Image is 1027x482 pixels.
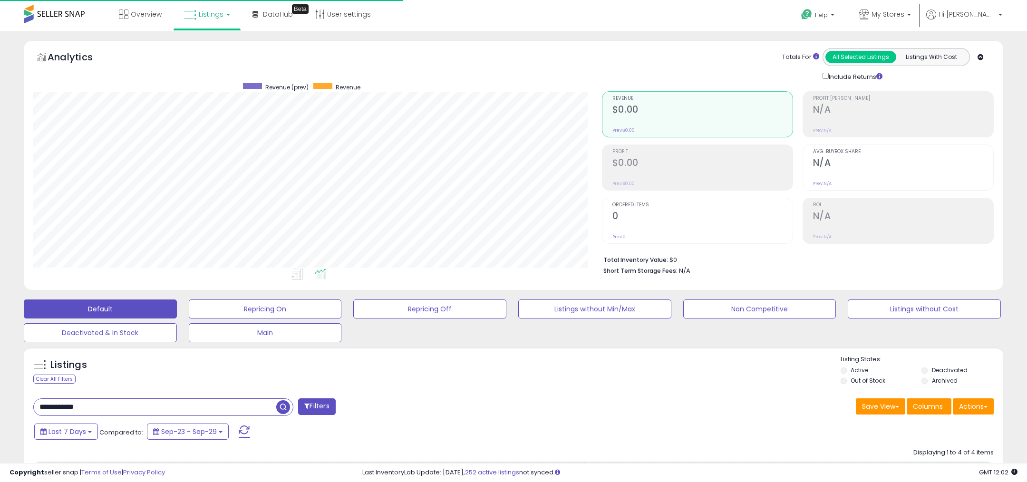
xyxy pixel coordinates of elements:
[813,234,832,240] small: Prev: N/A
[683,299,836,318] button: Non Competitive
[851,366,868,374] label: Active
[932,376,958,385] label: Archived
[123,468,165,477] a: Privacy Policy
[34,424,98,440] button: Last 7 Days
[782,53,819,62] div: Totals For
[336,83,360,91] span: Revenue
[24,299,177,318] button: Default
[815,71,894,82] div: Include Returns
[907,398,951,415] button: Columns
[265,83,309,91] span: Revenue (prev)
[353,299,506,318] button: Repricing Off
[813,157,993,170] h2: N/A
[10,468,44,477] strong: Copyright
[913,402,943,411] span: Columns
[932,366,968,374] label: Deactivated
[612,96,793,101] span: Revenue
[161,427,217,436] span: Sep-23 - Sep-29
[794,1,844,31] a: Help
[24,323,177,342] button: Deactivated & In Stock
[33,375,76,384] div: Clear All Filters
[603,253,987,265] li: $0
[841,355,1004,364] p: Listing States:
[813,149,993,154] span: Avg. Buybox Share
[851,376,885,385] label: Out of Stock
[913,448,994,457] div: Displaying 1 to 4 of 4 items
[813,181,832,186] small: Prev: N/A
[10,468,165,477] div: seller snap | |
[939,10,996,19] span: Hi [PERSON_NAME]
[81,468,122,477] a: Terms of Use
[612,202,793,208] span: Ordered Items
[813,127,832,133] small: Prev: N/A
[979,468,1017,477] span: 2025-10-8 12:02 GMT
[518,299,671,318] button: Listings without Min/Max
[825,51,896,63] button: All Selected Listings
[147,424,229,440] button: Sep-23 - Sep-29
[612,234,626,240] small: Prev: 0
[263,10,293,19] span: DataHub
[848,299,1001,318] button: Listings without Cost
[189,323,342,342] button: Main
[926,10,1002,31] a: Hi [PERSON_NAME]
[953,398,994,415] button: Actions
[465,468,519,477] a: 252 active listings
[48,427,86,436] span: Last 7 Days
[603,267,678,275] b: Short Term Storage Fees:
[362,468,1017,477] div: Last InventoryLab Update: [DATE], not synced.
[603,256,668,264] b: Total Inventory Value:
[612,181,635,186] small: Prev: $0.00
[815,11,828,19] span: Help
[813,96,993,101] span: Profit [PERSON_NAME]
[131,10,162,19] span: Overview
[801,9,813,20] i: Get Help
[872,10,904,19] span: My Stores
[99,428,143,437] span: Compared to:
[612,211,793,223] h2: 0
[298,398,335,415] button: Filters
[896,51,967,63] button: Listings With Cost
[50,358,87,372] h5: Listings
[292,4,309,14] div: Tooltip anchor
[612,104,793,117] h2: $0.00
[679,266,690,275] span: N/A
[612,157,793,170] h2: $0.00
[813,211,993,223] h2: N/A
[48,50,111,66] h5: Analytics
[612,127,635,133] small: Prev: $0.00
[813,104,993,117] h2: N/A
[612,149,793,154] span: Profit
[813,202,993,208] span: ROI
[199,10,223,19] span: Listings
[856,398,905,415] button: Save View
[189,299,342,318] button: Repricing On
